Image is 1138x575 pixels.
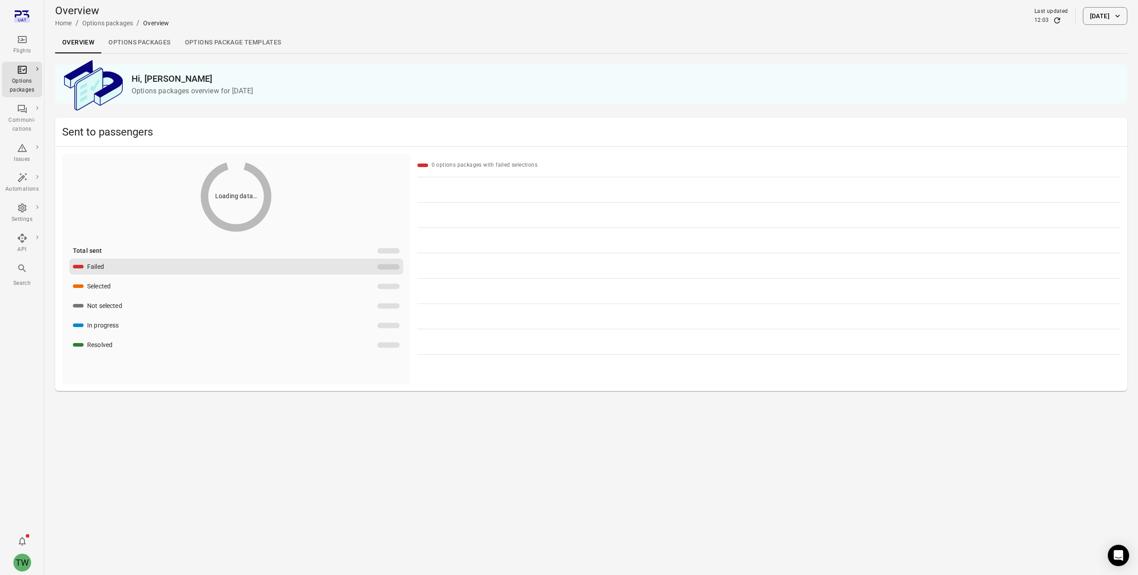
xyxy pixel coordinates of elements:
li: / [136,18,140,28]
h2: Hi, [PERSON_NAME] [132,72,1120,86]
div: 12:03 [1034,16,1049,25]
div: Selected [87,282,111,291]
div: In progress [87,321,119,330]
h1: Overview [55,4,169,18]
text: Loading data… [215,192,257,200]
a: Overview [55,32,101,53]
a: Options package Templates [178,32,289,53]
div: Flights [5,47,39,56]
div: Last updated [1034,7,1068,16]
div: Failed [87,262,104,271]
div: Resolved [87,340,112,349]
button: Search [2,260,42,290]
div: Options packages [5,77,39,95]
div: API [5,245,39,254]
button: Failed [69,259,403,275]
button: Not selected [69,298,403,314]
div: Issues [5,155,39,164]
div: Overview [143,19,169,28]
a: Issues [2,140,42,167]
div: 0 options packages with failed selections [432,161,537,170]
div: Settings [5,215,39,224]
div: Total sent [73,246,102,255]
li: / [76,18,79,28]
nav: Breadcrumbs [55,18,169,28]
button: Selected [69,278,403,294]
a: Options packages [82,20,133,27]
button: In progress [69,317,403,333]
a: Home [55,20,72,27]
a: Options packages [101,32,177,53]
p: Options packages overview for [DATE] [132,86,1120,96]
button: Refresh data [1053,16,1062,25]
div: Search [5,279,39,288]
button: Resolved [69,337,403,353]
button: [DATE] [1083,7,1127,25]
a: Settings [2,200,42,227]
div: TW [13,554,31,571]
div: Not selected [87,301,122,310]
h2: Sent to passengers [62,125,1120,139]
a: Automations [2,170,42,196]
div: Open Intercom Messenger [1108,545,1129,566]
a: Options packages [2,62,42,97]
div: Automations [5,185,39,194]
div: Communi-cations [5,116,39,134]
a: Communi-cations [2,101,42,136]
button: Tony Wang [10,550,35,575]
a: API [2,230,42,257]
button: Notifications [13,532,31,550]
a: Flights [2,32,42,58]
div: Local navigation [55,32,1127,53]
